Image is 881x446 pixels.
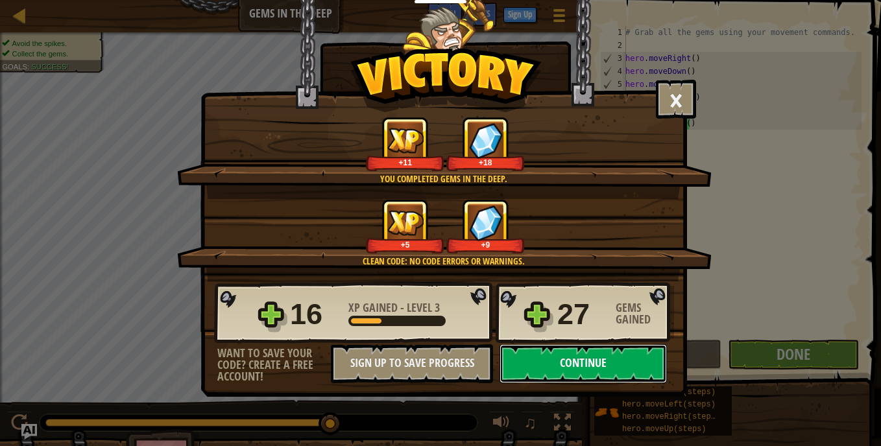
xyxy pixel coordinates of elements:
div: 16 [290,294,341,335]
button: × [656,80,696,119]
button: Sign Up to Save Progress [331,344,493,383]
span: XP Gained [348,299,400,316]
button: Continue [500,344,667,383]
div: +5 [368,240,442,250]
img: Victory [350,48,542,113]
div: Want to save your code? Create a free account! [217,347,331,382]
div: 27 [557,294,608,335]
span: Level [404,299,435,316]
img: Gems Gained [469,205,503,241]
div: +11 [368,158,442,167]
div: Clean code: no code errors or warnings. [239,255,648,268]
img: XP Gained [387,128,424,153]
div: +9 [449,240,522,250]
img: Gems Gained [469,123,503,158]
div: Gems Gained [616,302,674,325]
div: - [348,302,440,314]
span: 3 [435,299,440,316]
div: You completed Gems in the Deep. [239,172,648,185]
img: XP Gained [387,210,424,235]
div: +18 [449,158,522,167]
